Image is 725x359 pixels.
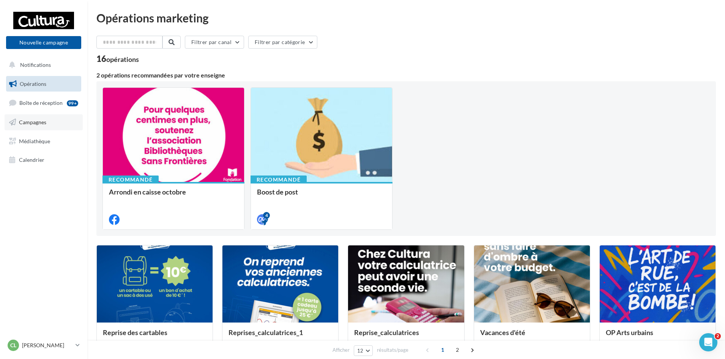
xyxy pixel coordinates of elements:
[5,57,80,73] button: Notifications
[96,72,716,78] div: 2 opérations recommandées par votre enseigne
[354,329,458,344] div: Reprise_calculatrices
[22,342,72,349] p: [PERSON_NAME]
[377,346,408,354] span: résultats/page
[67,100,78,106] div: 99+
[699,333,717,351] iframe: Intercom live chat
[480,329,584,344] div: Vacances d'été
[19,100,63,106] span: Boîte de réception
[102,176,159,184] div: Recommandé
[251,176,307,184] div: Recommandé
[451,344,463,356] span: 2
[263,212,270,219] div: 4
[20,62,51,68] span: Notifications
[19,157,44,163] span: Calendrier
[103,329,206,344] div: Reprise des cartables
[715,333,721,339] span: 2
[437,344,449,356] span: 1
[5,95,83,111] a: Boîte de réception99+
[6,36,81,49] button: Nouvelle campagne
[6,338,81,353] a: Cl [PERSON_NAME]
[5,114,83,130] a: Campagnes
[5,76,83,92] a: Opérations
[357,348,364,354] span: 12
[10,342,16,349] span: Cl
[5,152,83,168] a: Calendrier
[19,119,46,125] span: Campagnes
[96,12,716,24] div: Opérations marketing
[257,188,386,203] div: Boost de post
[333,346,350,354] span: Afficher
[354,345,373,356] button: 12
[5,133,83,149] a: Médiathèque
[606,329,709,344] div: OP Arts urbains
[109,188,238,203] div: Arrondi en caisse octobre
[248,36,317,49] button: Filtrer par catégorie
[229,329,332,344] div: Reprises_calculatrices_1
[96,55,139,63] div: 16
[185,36,244,49] button: Filtrer par canal
[20,81,46,87] span: Opérations
[19,138,50,144] span: Médiathèque
[106,56,139,63] div: opérations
